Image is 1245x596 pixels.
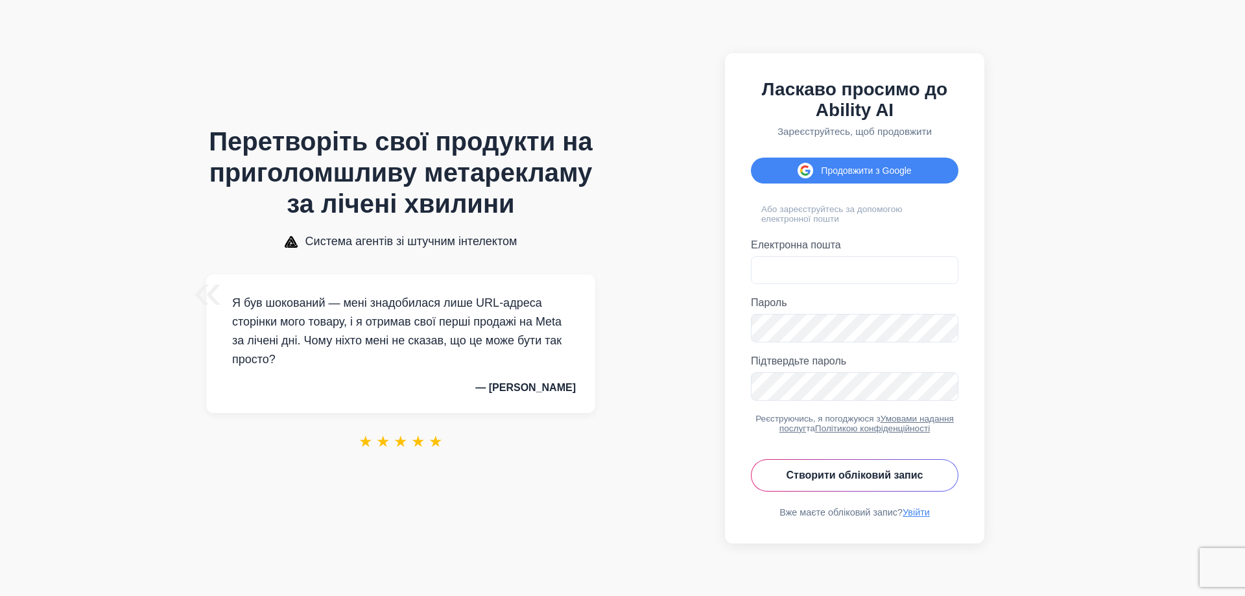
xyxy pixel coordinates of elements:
[751,158,958,184] button: Продовжити з Google
[394,433,408,450] font: ★
[429,433,443,450] font: ★
[305,235,517,248] font: Система агентів зі штучним інтелектом
[755,414,881,423] font: Реєструючись, я погоджуюся з
[209,127,593,218] font: Перетворіть свої продукти на приголомшливу метарекламу за лічені хвилини
[761,204,902,224] font: Або зареєструйтесь за допомогою електронної пошти
[821,165,911,176] font: Продовжити з Google
[779,414,954,433] a: Умовами надання послуг
[751,459,958,492] button: Створити обліковий запис
[359,433,373,450] font: ★
[475,382,576,393] font: — [PERSON_NAME]
[193,262,222,320] font: «
[806,423,815,433] font: та
[787,470,923,481] font: Створити обліковий запис
[751,297,787,308] font: Пароль
[779,507,903,518] font: Вже маєте обліковий запис?
[411,433,425,450] font: ★
[285,236,298,248] img: Логотип системи агентів зі штучним інтелектом
[777,126,932,137] font: Зареєструйтесь, щоб продовжити
[232,296,562,365] font: Я був шокований — мені знадобилася лише URL-адреса сторінки мого товару, і я отримав свої перші п...
[903,507,930,518] a: Увійти
[762,79,947,120] font: Ласкаво просимо до Ability AI
[751,239,841,250] font: Електронна пошта
[751,355,846,366] font: Підтвердьте пароль
[815,423,930,433] a: Політикою конфіденційності
[376,433,390,450] font: ★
